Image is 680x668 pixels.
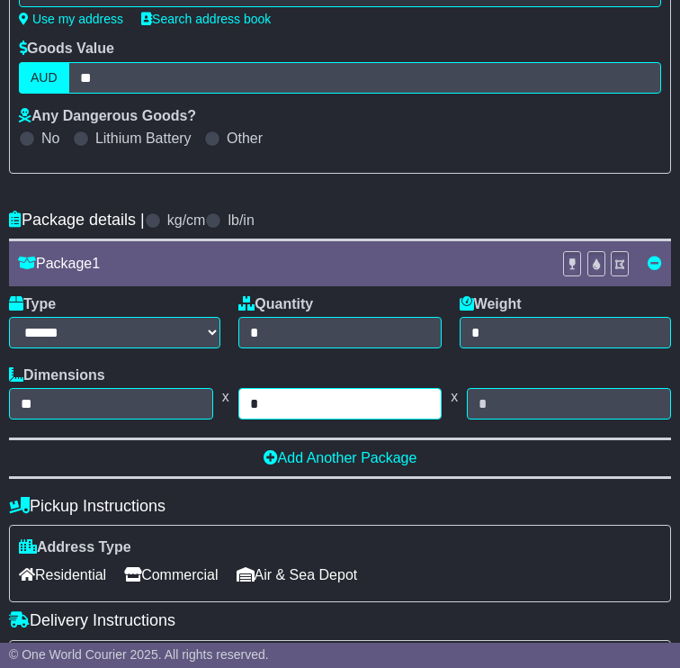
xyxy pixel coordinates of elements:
[124,561,218,589] span: Commercial
[19,12,123,26] a: Use my address
[19,40,114,57] label: Goods Value
[167,212,206,229] label: kg/cm
[460,295,522,312] label: Weight
[9,366,105,384] label: Dimensions
[9,255,553,272] div: Package
[237,561,358,589] span: Air & Sea Depot
[227,130,263,147] label: Other
[19,538,131,555] label: Address Type
[213,388,238,405] span: x
[95,130,192,147] label: Lithium Battery
[238,295,313,312] label: Quantity
[9,611,671,630] h4: Delivery Instructions
[19,561,106,589] span: Residential
[9,497,671,516] h4: Pickup Instructions
[442,388,467,405] span: x
[19,62,69,94] label: AUD
[9,647,269,662] span: © One World Courier 2025. All rights reserved.
[9,295,56,312] label: Type
[41,130,59,147] label: No
[648,256,662,271] a: Remove this item
[264,450,417,465] a: Add Another Package
[92,256,100,271] span: 1
[141,12,271,26] a: Search address book
[9,211,145,230] h4: Package details |
[228,212,254,229] label: lb/in
[19,107,196,124] label: Any Dangerous Goods?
